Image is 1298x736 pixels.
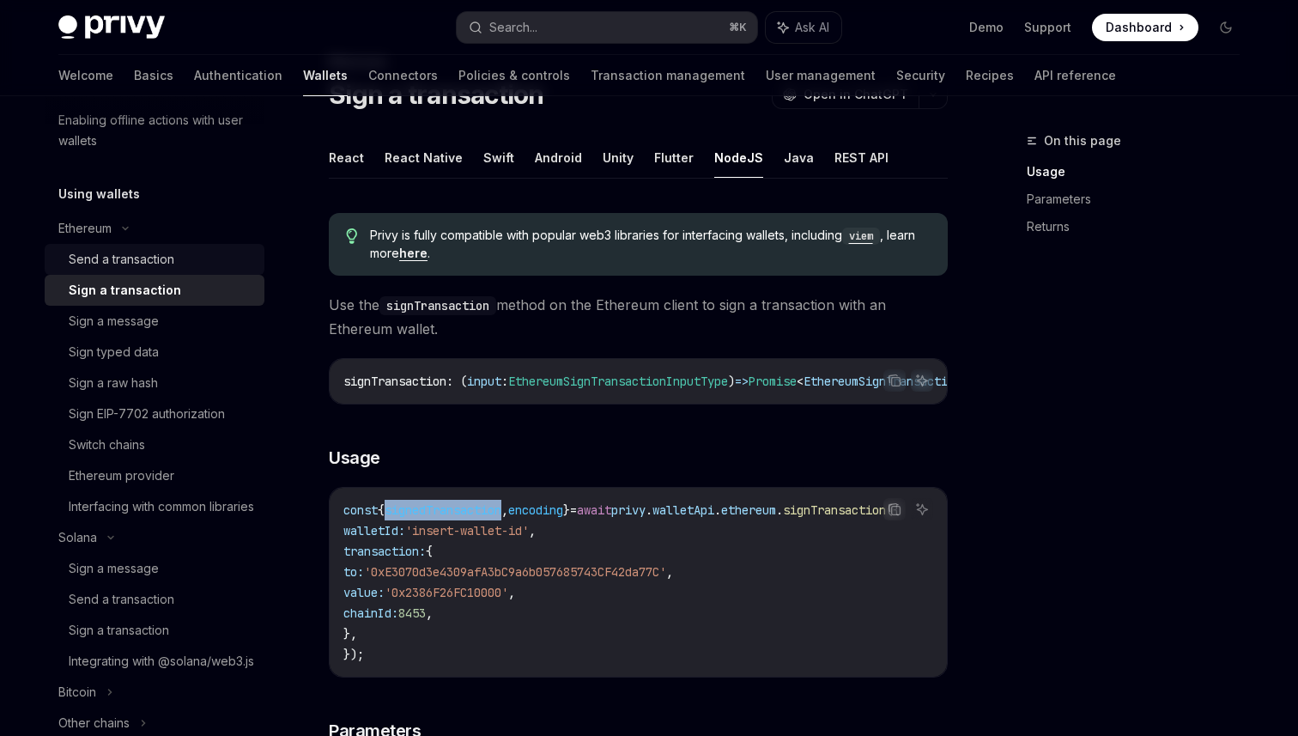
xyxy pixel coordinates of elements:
button: Android [535,137,582,178]
button: Flutter [654,137,694,178]
div: Other chains [58,713,130,733]
div: Sign EIP-7702 authorization [69,404,225,424]
code: signTransaction [379,296,496,315]
span: Promise [749,374,797,389]
button: React [329,137,364,178]
button: Search...⌘K [457,12,757,43]
span: Use the method on the Ethereum client to sign a transaction with an Ethereum wallet. [329,293,948,341]
span: . [714,502,721,518]
span: }); [343,647,364,662]
button: Ask AI [766,12,841,43]
span: , [501,502,508,518]
a: API reference [1034,55,1116,96]
span: '0xE3070d3e4309afA3bC9a6b057685743CF42da77C' [364,564,666,580]
span: '0x2386F26FC10000' [385,585,508,600]
div: Switch chains [69,435,145,455]
a: Parameters [1027,186,1253,213]
div: Interfacing with common libraries [69,496,254,517]
a: viem [842,228,880,242]
span: to: [343,564,364,580]
span: const [343,502,378,518]
a: Wallets [303,55,348,96]
span: signTransaction [343,374,446,389]
span: EthereumSignTransactionResponseType [804,374,1044,389]
div: Sign a transaction [69,620,169,641]
button: React Native [385,137,463,178]
a: Authentication [194,55,282,96]
span: . [776,502,783,518]
span: }, [343,626,357,642]
a: Demo [969,19,1004,36]
span: { [426,544,433,559]
button: REST API [834,137,889,178]
span: await [577,502,611,518]
div: Sign a message [69,558,159,579]
svg: Tip [346,228,358,244]
a: Returns [1027,213,1253,240]
span: Dashboard [1106,19,1172,36]
div: Search... [489,17,537,38]
div: Bitcoin [58,682,96,703]
button: Swift [483,137,514,178]
span: Usage [329,446,380,470]
div: Ethereum provider [69,465,174,486]
a: Sign a raw hash [45,368,264,398]
span: ) [728,374,735,389]
span: Ask AI [795,19,829,36]
span: 8453 [398,605,426,621]
div: Sign typed data [69,342,159,362]
span: EthereumSignTransactionInputType [508,374,728,389]
div: Send a transaction [69,589,174,610]
span: } [563,502,570,518]
h5: Using wallets [58,184,140,204]
span: signTransaction [783,502,886,518]
button: Copy the contents from the code block [883,369,906,392]
span: walletId: [343,523,405,538]
div: Send a transaction [69,249,174,270]
a: Policies & controls [458,55,570,96]
div: Solana [58,527,97,548]
button: NodeJS [714,137,763,178]
span: , [666,564,673,580]
a: Interfacing with common libraries [45,491,264,522]
span: walletApi [652,502,714,518]
a: Enabling offline actions with user wallets [45,105,264,156]
button: Ask AI [911,369,933,392]
a: here [399,246,428,261]
a: Send a transaction [45,584,264,615]
span: privy [611,502,646,518]
a: Support [1024,19,1071,36]
a: Switch chains [45,429,264,460]
a: Integrating with @solana/web3.js [45,646,264,677]
a: Security [896,55,945,96]
a: Sign typed data [45,337,264,368]
button: Toggle dark mode [1212,14,1240,41]
span: => [735,374,749,389]
button: Unity [603,137,634,178]
span: signedTransaction [385,502,501,518]
span: ethereum [721,502,776,518]
span: On this page [1044,131,1121,151]
code: viem [842,228,880,245]
div: Sign a transaction [69,280,181,301]
div: Integrating with @solana/web3.js [69,651,254,672]
span: { [378,502,385,518]
span: input [467,374,501,389]
span: < [797,374,804,389]
a: Recipes [966,55,1014,96]
a: User management [766,55,876,96]
a: Basics [134,55,173,96]
span: : ( [446,374,467,389]
span: : [501,374,508,389]
span: = [570,502,577,518]
a: Sign a message [45,553,264,584]
span: ⌘ K [729,21,747,34]
a: Sign a transaction [45,615,264,646]
a: Transaction management [591,55,745,96]
span: value: [343,585,385,600]
a: Dashboard [1092,14,1198,41]
a: Ethereum provider [45,460,264,491]
div: Sign a raw hash [69,373,158,393]
a: Welcome [58,55,113,96]
span: . [646,502,652,518]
